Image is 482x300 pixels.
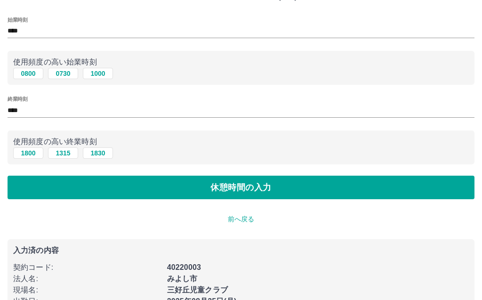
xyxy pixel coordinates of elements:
[167,286,228,294] b: 三好丘児童クラブ
[13,57,469,68] p: 使用頻度の高い始業時刻
[13,247,469,254] p: 入力済の内容
[8,96,27,103] label: 終業時刻
[13,262,161,273] p: 契約コード :
[83,68,113,79] button: 1000
[8,214,474,224] p: 前へ戻る
[48,68,78,79] button: 0730
[13,273,161,284] p: 法人名 :
[13,136,469,147] p: 使用頻度の高い終業時刻
[48,147,78,159] button: 1315
[83,147,113,159] button: 1830
[13,284,161,296] p: 現場名 :
[167,275,198,283] b: みよし市
[167,263,201,271] b: 40220003
[13,68,43,79] button: 0800
[8,176,474,199] button: 休憩時間の入力
[13,147,43,159] button: 1800
[8,16,27,23] label: 始業時刻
